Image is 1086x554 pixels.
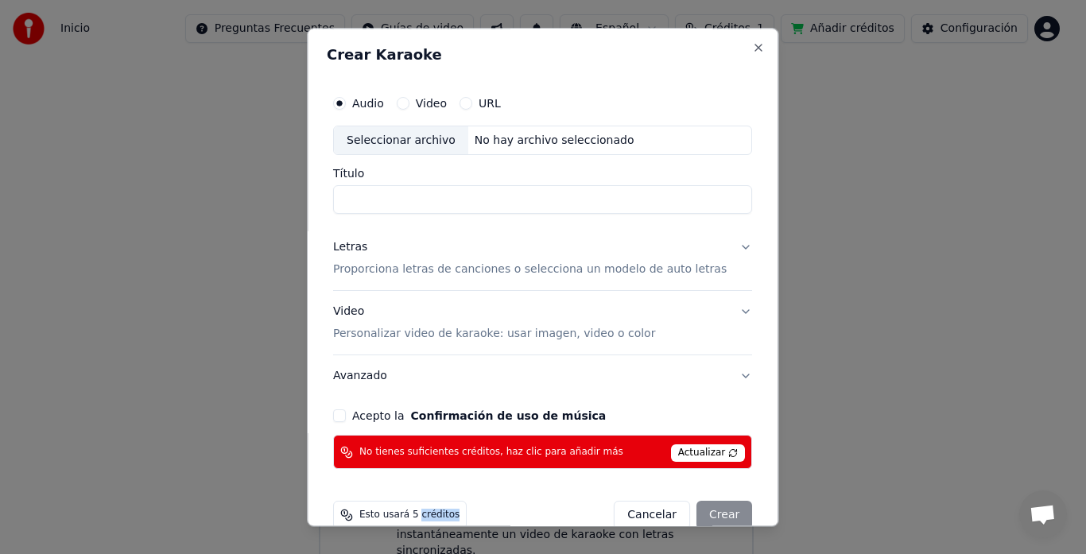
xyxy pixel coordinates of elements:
[352,411,606,422] label: Acepto la
[333,262,727,278] p: Proporciona letras de canciones o selecciona un modelo de auto letras
[615,502,691,530] button: Cancelar
[327,48,758,62] h2: Crear Karaoke
[479,98,501,109] label: URL
[333,240,367,256] div: Letras
[468,133,641,149] div: No hay archivo seleccionado
[333,227,752,291] button: LetrasProporciona letras de canciones o selecciona un modelo de auto letras
[416,98,447,109] label: Video
[411,411,607,422] button: Acepto la
[352,98,384,109] label: Audio
[333,304,655,343] div: Video
[333,292,752,355] button: VideoPersonalizar video de karaoke: usar imagen, video o color
[333,356,752,397] button: Avanzado
[333,169,752,180] label: Título
[671,445,746,463] span: Actualizar
[334,126,468,155] div: Seleccionar archivo
[359,509,460,522] span: Esto usará 5 créditos
[333,327,655,343] p: Personalizar video de karaoke: usar imagen, video o color
[359,446,623,459] span: No tienes suficientes créditos, haz clic para añadir más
